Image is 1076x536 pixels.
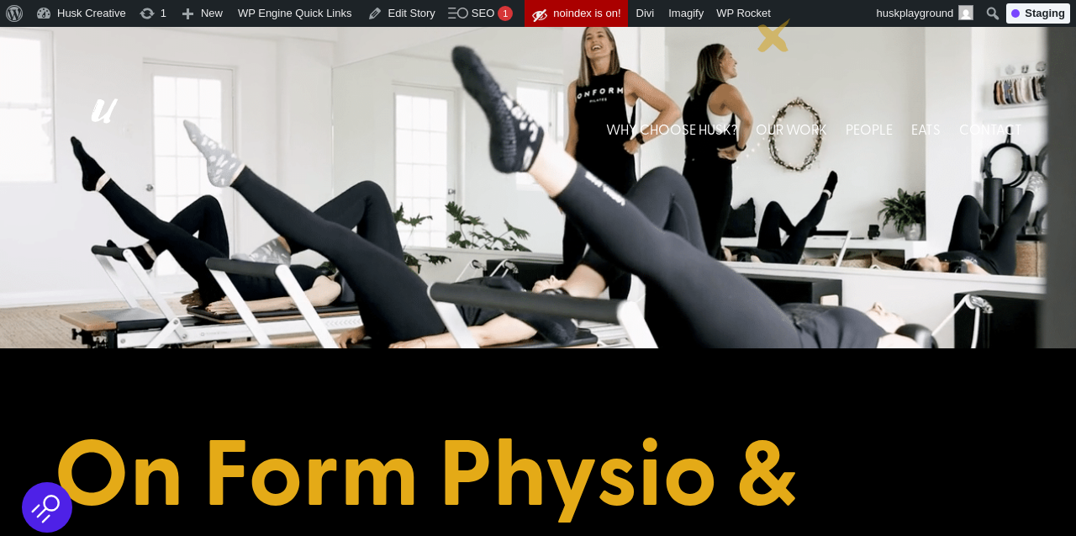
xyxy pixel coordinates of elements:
a: OUR WORK [756,92,827,167]
div: 1 [498,6,513,21]
div: Staging [1006,3,1070,24]
a: PEOPLE [846,92,893,167]
a: EATS [911,92,941,167]
a: WHY CHOOSE HUSK? [606,92,737,167]
img: Husk logo [54,92,146,167]
span: huskplayground [877,7,954,19]
a: CONTACT [959,92,1022,167]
